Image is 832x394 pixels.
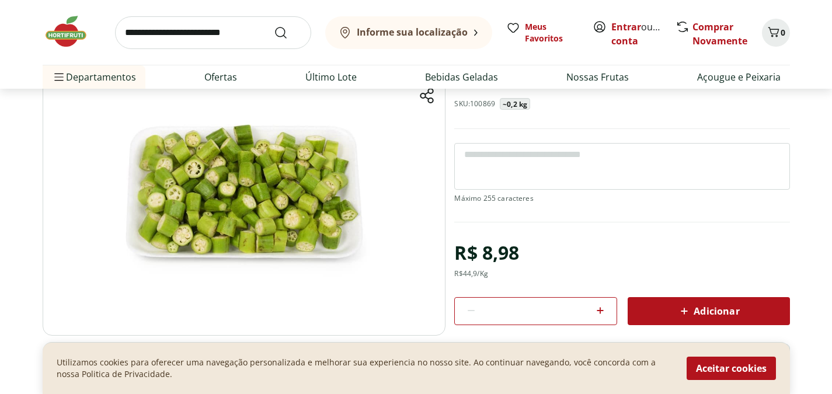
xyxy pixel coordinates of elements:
a: Último Lote [305,70,357,84]
button: Informe sua localização [325,16,492,49]
div: R$ 8,98 [454,236,519,269]
p: SKU: 100869 [454,99,495,109]
span: Adicionar [677,304,739,318]
button: Adicionar [628,297,790,325]
a: Entrar [611,20,641,33]
b: Informe sua localização [357,26,468,39]
span: Meus Favoritos [525,21,579,44]
img: Principal [43,54,445,336]
a: Criar conta [611,20,676,47]
button: Menu [52,63,66,91]
span: 0 [781,27,785,38]
p: Utilizamos cookies para oferecer uma navegação personalizada e melhorar sua experiencia no nosso ... [57,357,673,380]
input: search [115,16,311,49]
a: Nossas Frutas [566,70,629,84]
button: Aceitar cookies [687,357,776,380]
span: ou [611,20,663,48]
button: Submit Search [274,26,302,40]
img: Hortifruti [43,14,101,49]
p: ~0,2 kg [503,100,527,109]
a: Bebidas Geladas [425,70,498,84]
a: Meus Favoritos [506,21,579,44]
a: Açougue e Peixaria [697,70,781,84]
a: Ofertas [204,70,237,84]
span: Departamentos [52,63,136,91]
button: Carrinho [762,19,790,47]
a: Comprar Novamente [692,20,747,47]
div: R$ 44,9 /Kg [454,269,488,278]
